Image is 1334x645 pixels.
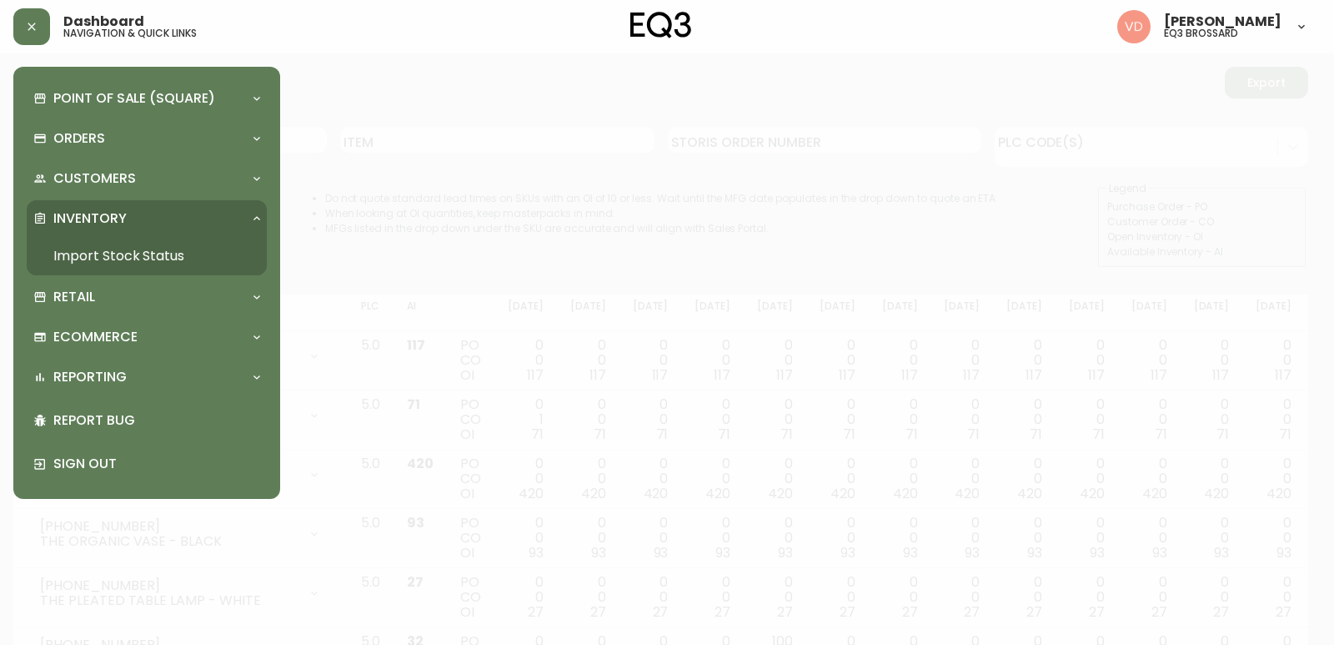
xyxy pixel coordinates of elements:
div: Customers [27,160,267,197]
h5: eq3 brossard [1164,28,1238,38]
p: Retail [53,288,95,306]
div: Sign Out [27,442,267,486]
p: Point of Sale (Square) [53,89,215,108]
div: Reporting [27,359,267,396]
p: Sign Out [53,455,260,473]
p: Orders [53,129,105,148]
a: Import Stock Status [27,237,267,275]
span: [PERSON_NAME] [1164,15,1281,28]
div: Inventory [27,200,267,237]
h5: navigation & quick links [63,28,197,38]
div: Retail [27,279,267,315]
p: Report Bug [53,411,260,430]
img: logo [630,12,692,38]
div: Point of Sale (Square) [27,80,267,117]
div: Orders [27,120,267,157]
p: Inventory [53,209,127,228]
span: Dashboard [63,15,144,28]
div: Report Bug [27,399,267,442]
img: 34cbe8de67806989076631741e6a7c6b [1117,10,1151,43]
p: Reporting [53,368,127,386]
p: Customers [53,169,136,188]
div: Ecommerce [27,319,267,355]
p: Ecommerce [53,328,138,346]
